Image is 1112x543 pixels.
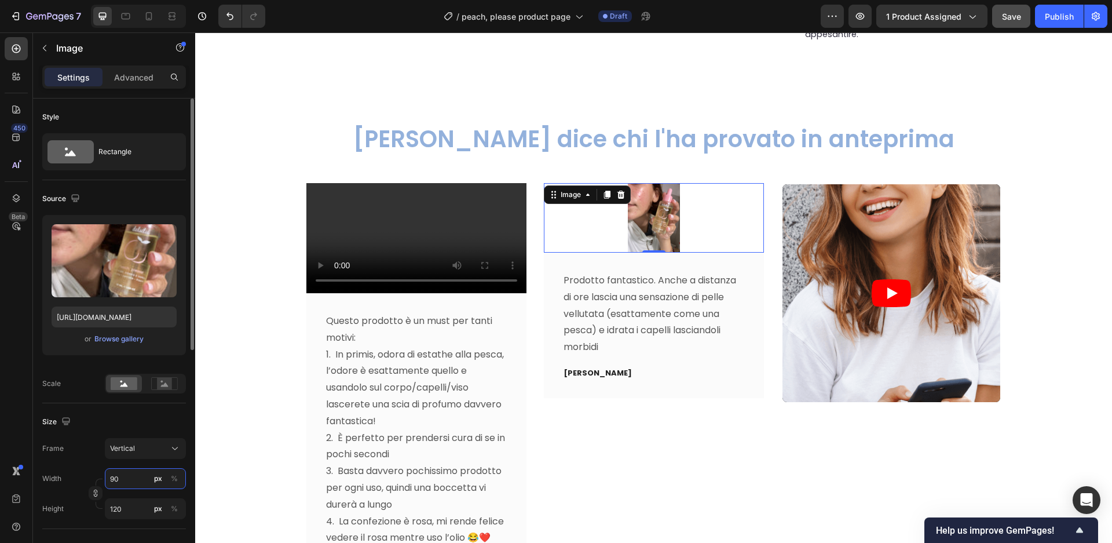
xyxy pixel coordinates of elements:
div: Browse gallery [94,334,144,344]
iframe: Design area [195,32,1112,543]
div: Publish [1045,10,1074,23]
button: Save [992,5,1030,28]
span: Vertical [110,443,135,454]
p: 2. È perfetto per prendersi cura di se in pochi secondi [131,398,312,431]
div: % [171,504,178,514]
button: px [167,502,181,516]
input: px% [105,468,186,489]
div: Beta [9,212,28,221]
span: / [456,10,459,23]
p: 1. In primis, odora di estathe alla pesca, l’odore è esattamente quello e usandolo sul corpo/cape... [131,314,312,398]
input: px% [105,498,186,519]
p: [PERSON_NAME] [368,335,549,347]
button: Browse gallery [94,333,144,345]
p: Prodotto fantastico. Anche a distanza di ore lascia una sensazione di pelle vellutata (esattament... [368,240,549,323]
div: Open Intercom Messenger [1073,486,1100,514]
button: 1 product assigned [876,5,987,28]
p: 7 [76,9,81,23]
p: Questo prodotto è un must per tanti motivi: [131,280,312,314]
span: or [85,332,92,346]
div: Image [363,157,388,167]
input: https://example.com/image.jpg [52,307,177,327]
button: % [151,472,165,486]
p: 4. La confezione è rosa, mi rende felice vedere il rosa mentre uso l’olio 😂❤️ [131,481,312,515]
span: peach, please product page [462,10,570,23]
button: Play [676,247,716,275]
button: Show survey - Help us improve GemPages! [936,523,1087,537]
div: px [154,473,162,484]
div: Rich Text Editor. Editing area: main [130,279,313,515]
button: % [151,502,165,516]
div: Source [42,191,82,207]
div: Scale [42,378,61,389]
div: Undo/Redo [218,5,265,28]
img: F6DC73B9-C910-411E-8288-3EE3BEEB0272.jpg [433,151,485,220]
div: Rectangle [98,139,169,165]
div: Rich Text Editor. Editing area: main [367,334,550,348]
label: Height [42,504,64,514]
span: Draft [610,11,627,21]
p: Advanced [114,71,153,83]
div: Size [42,414,73,430]
button: Vertical [105,438,186,459]
img: preview-image [52,224,177,297]
button: Publish [1035,5,1084,28]
div: % [171,473,178,484]
span: 1 product assigned [886,10,961,23]
p: 3. Basta davvero pochissimo prodotto per ogni uso, quindi una boccetta vi durerà a lungo [131,431,312,480]
div: px [154,504,162,514]
p: Image [56,41,155,55]
label: Width [42,473,61,484]
p: Settings [57,71,90,83]
div: Rich Text Editor. Editing area: main [367,239,550,325]
div: Style [42,112,59,122]
button: px [167,472,181,486]
label: Frame [42,443,64,454]
button: 7 [5,5,86,28]
span: Help us improve GemPages! [936,525,1073,536]
span: Save [1002,12,1021,21]
div: 450 [11,123,28,133]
